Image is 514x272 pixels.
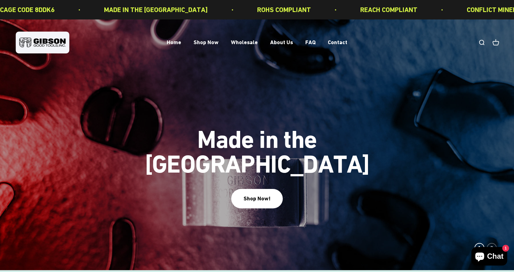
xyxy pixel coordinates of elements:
[244,194,270,203] div: Shop Now!
[366,4,445,15] p: CONFLICT MINERALS FREE
[305,39,316,46] a: FAQ
[270,39,293,46] a: About Us
[194,39,219,46] a: Shop Now
[231,39,258,46] a: Wholesale
[157,4,211,15] p: ROHS COMPLIANT
[474,243,484,253] button: 1
[137,150,378,178] split-lines: Made in the [GEOGRAPHIC_DATA]
[231,189,283,208] button: Shop Now!
[487,243,497,253] button: 2
[260,4,317,15] p: REACH COMPLIANT
[328,39,347,46] a: Contact
[4,4,107,15] p: MADE IN THE [GEOGRAPHIC_DATA]
[167,39,181,46] a: Home
[470,247,509,267] inbox-online-store-chat: Shopify online store chat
